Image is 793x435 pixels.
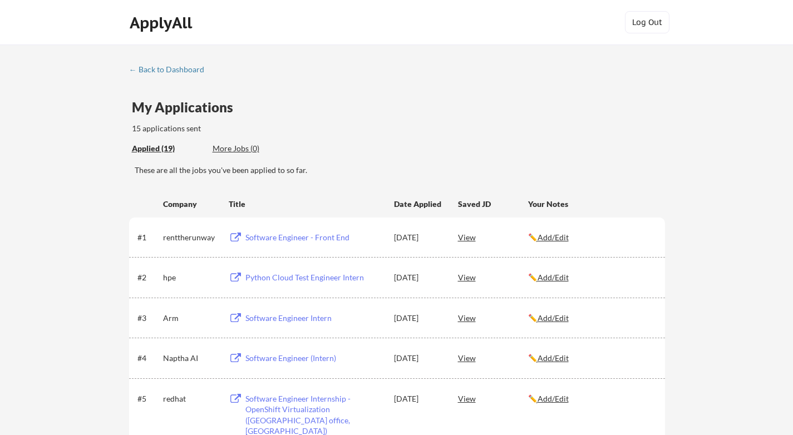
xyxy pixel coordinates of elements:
div: Arm [163,313,219,324]
u: Add/Edit [538,233,569,242]
div: Company [163,199,219,210]
div: Software Engineer Intern [245,313,383,324]
div: Date Applied [394,199,443,210]
div: hpe [163,272,219,283]
a: ← Back to Dashboard [129,65,213,76]
div: Software Engineer (Intern) [245,353,383,364]
div: Python Cloud Test Engineer Intern [245,272,383,283]
div: ✏️ [528,393,655,404]
div: View [458,227,528,247]
div: Applied (19) [132,143,204,154]
div: ✏️ [528,353,655,364]
div: [DATE] [394,272,443,283]
div: My Applications [132,101,242,114]
div: These are all the jobs you've been applied to so far. [132,143,204,155]
div: View [458,308,528,328]
div: [DATE] [394,393,443,404]
div: [DATE] [394,232,443,243]
div: redhat [163,393,219,404]
u: Add/Edit [538,353,569,363]
div: Your Notes [528,199,655,210]
div: More Jobs (0) [213,143,294,154]
div: [DATE] [394,353,443,364]
div: 15 applications sent [132,123,347,134]
u: Add/Edit [538,394,569,403]
div: Title [229,199,383,210]
div: View [458,348,528,368]
div: #3 [137,313,159,324]
div: ✏️ [528,232,655,243]
div: ✏️ [528,313,655,324]
div: ✏️ [528,272,655,283]
u: Add/Edit [538,273,569,282]
div: renttherunway [163,232,219,243]
div: #1 [137,232,159,243]
div: [DATE] [394,313,443,324]
u: Add/Edit [538,313,569,323]
div: #4 [137,353,159,364]
div: View [458,388,528,408]
div: ApplyAll [130,13,195,32]
div: #2 [137,272,159,283]
div: #5 [137,393,159,404]
div: Software Engineer - Front End [245,232,383,243]
button: Log Out [625,11,669,33]
div: These are all the jobs you've been applied to so far. [135,165,665,176]
div: Saved JD [458,194,528,214]
div: These are job applications we think you'd be a good fit for, but couldn't apply you to automatica... [213,143,294,155]
div: ← Back to Dashboard [129,66,213,73]
div: Naptha AI [163,353,219,364]
div: View [458,267,528,287]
